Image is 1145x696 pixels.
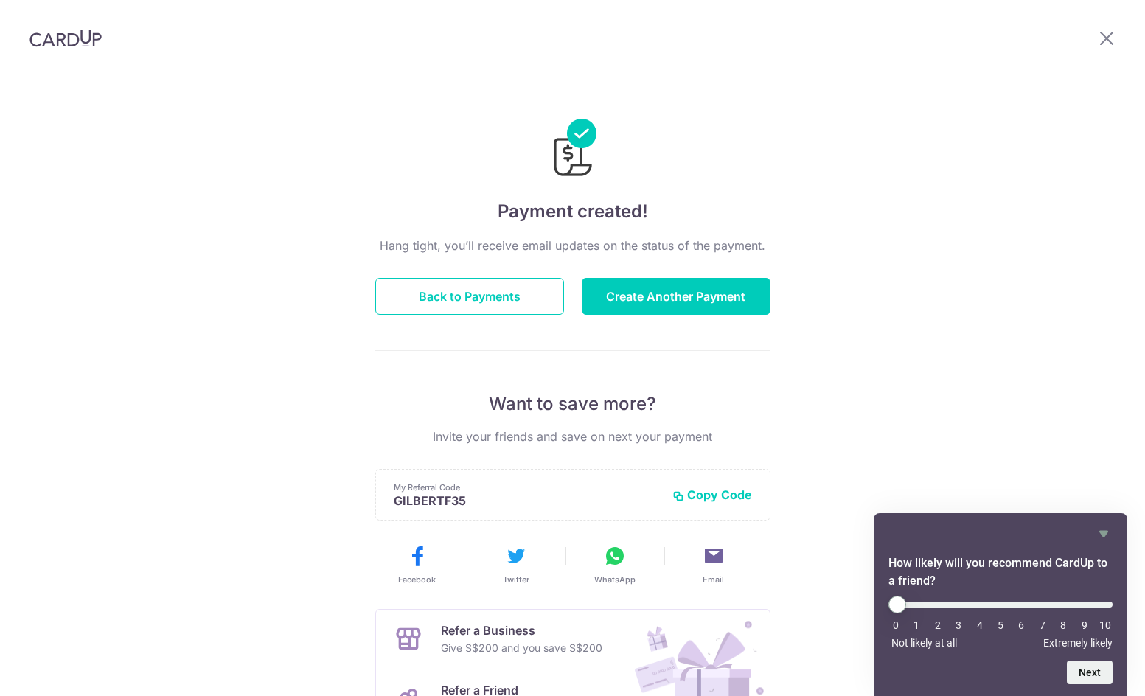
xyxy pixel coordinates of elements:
[972,619,987,631] li: 4
[594,574,636,585] span: WhatsApp
[503,574,529,585] span: Twitter
[571,544,658,585] button: WhatsApp
[1043,637,1113,649] span: Extremely likely
[888,525,1113,684] div: How likely will you recommend CardUp to a friend? Select an option from 0 to 10, with 0 being Not...
[888,554,1113,590] h2: How likely will you recommend CardUp to a friend? Select an option from 0 to 10, with 0 being Not...
[670,544,757,585] button: Email
[441,639,602,657] p: Give S$200 and you save S$200
[394,481,661,493] p: My Referral Code
[703,574,724,585] span: Email
[909,619,924,631] li: 1
[930,619,945,631] li: 2
[549,119,596,181] img: Payments
[1056,619,1071,631] li: 8
[375,237,770,254] p: Hang tight, you’ll receive email updates on the status of the payment.
[582,278,770,315] button: Create Another Payment
[374,544,461,585] button: Facebook
[888,596,1113,649] div: How likely will you recommend CardUp to a friend? Select an option from 0 to 10, with 0 being Not...
[1098,619,1113,631] li: 10
[1067,661,1113,684] button: Next question
[888,619,903,631] li: 0
[1014,619,1029,631] li: 6
[891,637,957,649] span: Not likely at all
[441,622,602,639] p: Refer a Business
[951,619,966,631] li: 3
[375,278,564,315] button: Back to Payments
[375,392,770,416] p: Want to save more?
[394,493,661,508] p: GILBERTF35
[398,574,436,585] span: Facebook
[1077,619,1092,631] li: 9
[375,428,770,445] p: Invite your friends and save on next your payment
[1095,525,1113,543] button: Hide survey
[1035,619,1050,631] li: 7
[473,544,560,585] button: Twitter
[29,29,102,47] img: CardUp
[993,619,1008,631] li: 5
[672,487,752,502] button: Copy Code
[375,198,770,225] h4: Payment created!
